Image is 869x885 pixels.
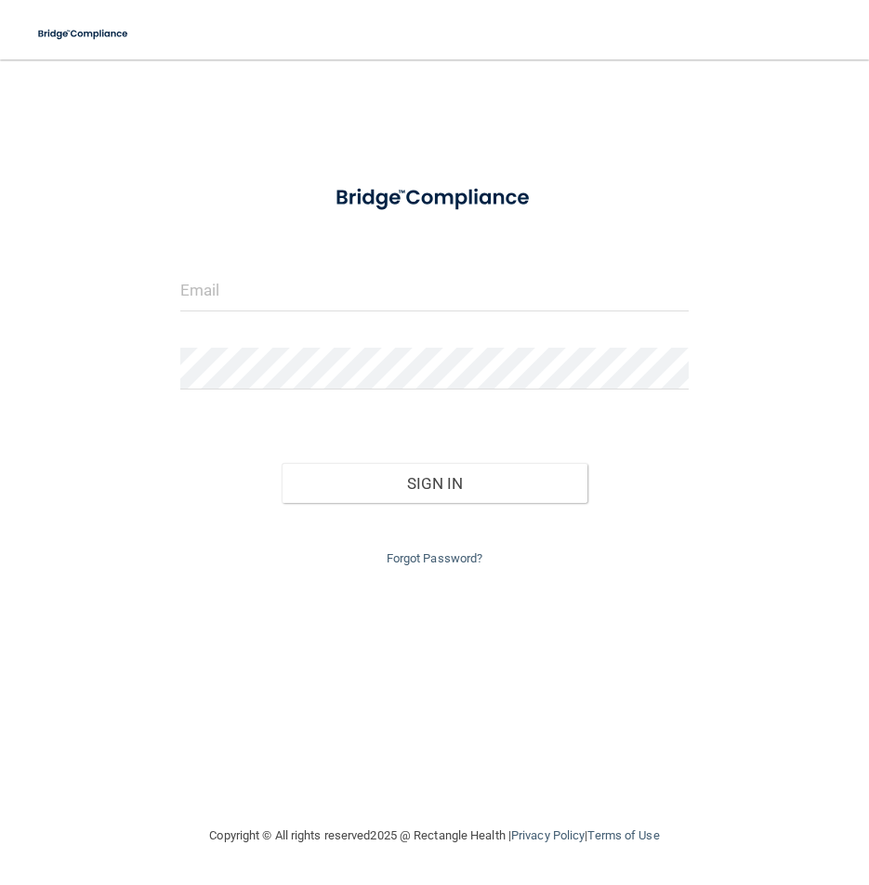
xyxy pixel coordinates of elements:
[387,551,483,565] a: Forgot Password?
[282,463,586,504] button: Sign In
[96,806,774,865] div: Copyright © All rights reserved 2025 @ Rectangle Health | |
[180,270,689,311] input: Email
[314,171,555,225] img: bridge_compliance_login_screen.278c3ca4.svg
[28,15,139,53] img: bridge_compliance_login_screen.278c3ca4.svg
[511,828,585,842] a: Privacy Policy
[587,828,659,842] a: Terms of Use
